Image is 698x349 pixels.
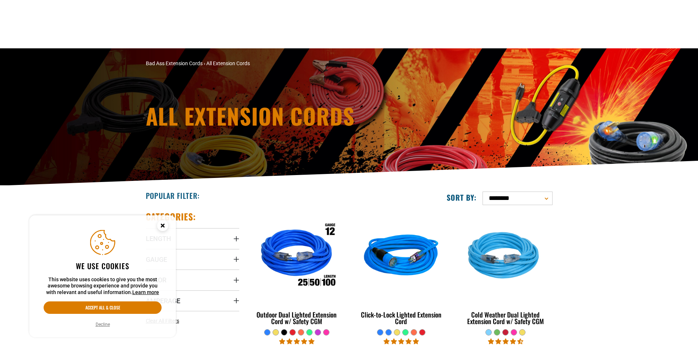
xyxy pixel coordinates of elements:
img: Outdoor Dual Lighted Extension Cord w/ Safety CGM [251,215,343,299]
label: Sort by: [447,193,477,202]
button: Accept all & close [44,301,162,314]
div: Click-to-Lock Lighted Extension Cord [354,311,448,324]
h2: We use cookies [44,261,162,271]
summary: Gauge [146,249,239,270]
div: Outdoor Dual Lighted Extension Cord w/ Safety CGM [250,311,344,324]
h2: Categories: [146,211,196,222]
span: 4.62 stars [488,338,523,345]
nav: breadcrumbs [146,60,413,67]
span: › [204,60,205,66]
a: blue Click-to-Lock Lighted Extension Cord [354,211,448,329]
span: All Extension Cords [206,60,250,66]
a: Bad Ass Extension Cords [146,60,203,66]
aside: Cookie Consent [29,215,176,338]
p: This website uses cookies to give you the most awesome browsing experience and provide you with r... [44,276,162,296]
summary: Length [146,228,239,249]
span: 4.81 stars [279,338,314,345]
summary: Amperage [146,290,239,311]
span: 4.87 stars [384,338,419,345]
a: Light Blue Cold Weather Dual Lighted Extension Cord w/ Safety CGM [459,211,552,329]
a: Learn more [132,289,159,295]
a: Outdoor Dual Lighted Extension Cord w/ Safety CGM Outdoor Dual Lighted Extension Cord w/ Safety CGM [250,211,344,329]
h2: Popular Filter: [146,191,200,200]
summary: Color [146,270,239,290]
button: Decline [93,321,112,328]
img: Light Blue [459,215,552,299]
h1: All Extension Cords [146,105,413,127]
div: Cold Weather Dual Lighted Extension Cord w/ Safety CGM [459,311,552,324]
img: blue [355,215,447,299]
